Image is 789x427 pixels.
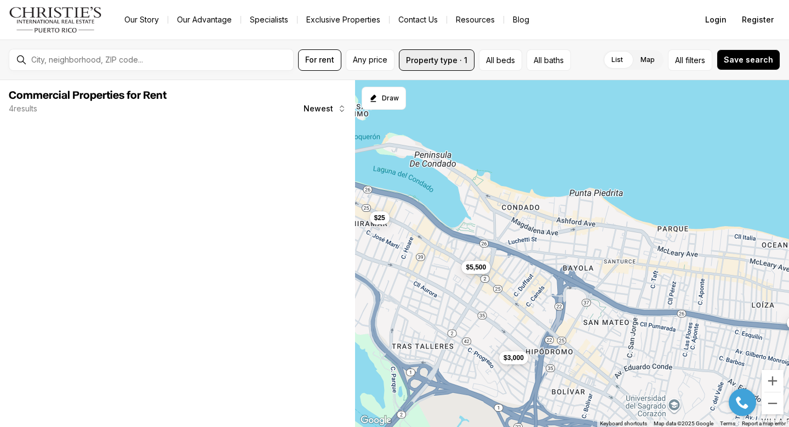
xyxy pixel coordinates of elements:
[717,49,780,70] button: Save search
[720,420,735,426] a: Terms (opens in new tab)
[742,420,786,426] a: Report a map error
[675,54,683,66] span: All
[685,54,705,66] span: filters
[168,12,241,27] a: Our Advantage
[9,7,102,33] img: logo
[298,12,389,27] a: Exclusive Properties
[305,55,334,64] span: For rent
[362,87,406,110] button: Start drawing
[504,12,538,27] a: Blog
[479,49,522,71] button: All beds
[603,50,632,70] label: List
[304,104,333,113] span: Newest
[668,49,712,71] button: Allfilters
[735,9,780,31] button: Register
[297,98,353,120] button: Newest
[399,49,474,71] button: Property type · 1
[699,9,733,31] button: Login
[298,49,341,71] button: For rent
[632,50,664,70] label: Map
[353,55,387,64] span: Any price
[370,211,390,224] button: $25
[374,213,385,222] span: $25
[654,420,713,426] span: Map data ©2025 Google
[9,90,167,101] span: Commercial Properties for Rent
[762,392,784,414] button: Zoom out
[762,370,784,392] button: Zoom in
[390,12,447,27] button: Contact Us
[466,263,486,272] span: $5,500
[499,351,528,364] button: $3,000
[346,49,395,71] button: Any price
[705,15,727,24] span: Login
[527,49,571,71] button: All baths
[241,12,297,27] a: Specialists
[461,261,490,274] button: $5,500
[724,55,773,64] span: Save search
[447,12,504,27] a: Resources
[116,12,168,27] a: Our Story
[504,353,524,362] span: $3,000
[9,104,37,113] p: 4 results
[742,15,774,24] span: Register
